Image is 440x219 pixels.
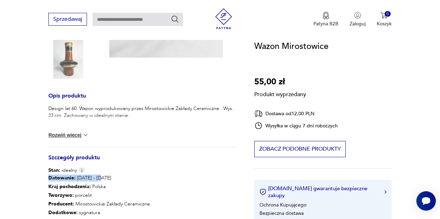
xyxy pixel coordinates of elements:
[350,20,366,27] p: Zaloguj
[171,15,179,23] button: Szukaj
[48,13,87,26] button: Sprzedawaj
[322,12,329,19] img: Ikona medalu
[48,183,237,191] p: Polska
[377,20,392,27] p: Koszyk
[48,183,91,190] b: Kraj pochodzenia :
[48,200,237,209] p: Mirostowickie Zakłady Ceramiczne
[48,17,87,22] a: Sprzedawaj
[48,209,78,216] b: Dodatkowe :
[48,105,238,119] p: Design lat 60. Wazon wyprodukowany przez Mirostowickie Zakłady Ceramiczne . Wys. 23 cm. Zachowany...
[350,12,366,27] button: Zaloguj
[254,109,263,118] img: Ikona dostawy
[259,185,386,199] button: [DOMAIN_NAME] gwarantuje bezpieczne zakupy
[384,190,386,194] img: Ikona strzałki w prawo
[254,75,306,89] p: 55,00 zł
[259,188,266,195] img: Ikona certyfikatu
[254,141,346,157] button: Zobacz podobne produkty
[313,12,338,27] button: Patyna B2B
[82,132,89,138] img: chevron down
[48,167,60,174] b: Stan:
[48,175,75,181] b: Datowanie :
[48,94,238,105] h3: Opis produktu
[313,12,338,27] a: Ikona medaluPatyna B2B
[259,202,306,208] li: Ochrona Kupującego
[259,210,304,217] li: Bezpieczna dostawa
[48,174,237,183] p: [DATE] - [DATE]
[79,167,85,173] img: Info icon
[48,155,238,167] h3: Szczegóły produktu
[48,167,77,174] span: idealny
[377,12,392,27] button: 0Koszyk
[48,192,74,199] b: Tworzywo :
[381,12,387,19] img: Ikona koszyka
[416,191,436,211] iframe: Smartsupp widget button
[48,209,237,217] p: sygnatura
[254,121,338,130] div: Wysyłka w ciągu 7 dni roboczych
[48,191,237,200] p: porcelit
[385,11,391,17] div: 0
[254,40,328,53] h1: Wazon Mirostowice
[313,20,338,27] p: Patyna B2B
[213,8,234,29] img: Patyna - sklep z meblami i dekoracjami vintage
[354,12,361,19] img: Ikonka użytkownika
[254,109,338,118] div: Dostawa od 12,00 PLN
[48,201,74,207] b: Producent :
[254,89,306,98] p: Produkt wyprzedany
[48,132,89,138] button: Rozwiń więcej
